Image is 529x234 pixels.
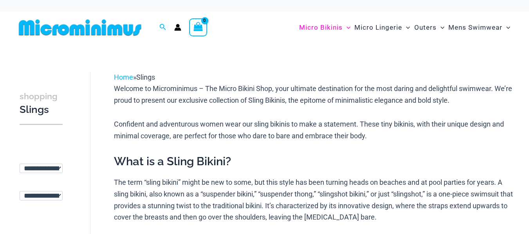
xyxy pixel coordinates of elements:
a: Account icon link [174,24,181,31]
span: Slings [136,73,155,81]
a: OutersMenu ToggleMenu Toggle [412,16,446,39]
span: Micro Bikinis [299,18,343,38]
a: View Shopping Cart, empty [189,18,207,36]
span: Outers [414,18,437,38]
span: Menu Toggle [437,18,444,38]
p: The term “sling bikini” might be new to some, but this style has been turning heads on beaches an... [114,177,513,223]
nav: Site Navigation [296,14,513,41]
a: Micro LingerieMenu ToggleMenu Toggle [352,16,412,39]
a: Search icon link [159,23,166,32]
span: Micro Lingerie [354,18,402,38]
span: Mens Swimwear [448,18,502,38]
a: Mens SwimwearMenu ToggleMenu Toggle [446,16,512,39]
p: Confident and adventurous women wear our sling bikinis to make a statement. These tiny bikinis, w... [114,118,513,141]
p: Welcome to Microminimus – The Micro Bikini Shop, your ultimate destination for the most daring an... [114,83,513,106]
span: shopping [20,91,58,101]
span: » [114,73,155,81]
h3: Slings [20,89,63,116]
span: Menu Toggle [502,18,510,38]
a: Micro BikinisMenu ToggleMenu Toggle [297,16,352,39]
select: wpc-taxonomy-pa_fabric-type-745998 [20,191,63,200]
span: Menu Toggle [343,18,350,38]
select: wpc-taxonomy-pa_color-745997 [20,164,63,173]
img: MM SHOP LOGO FLAT [16,19,144,36]
span: Menu Toggle [402,18,410,38]
h2: What is a Sling Bikini? [114,154,513,169]
a: Home [114,73,133,81]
